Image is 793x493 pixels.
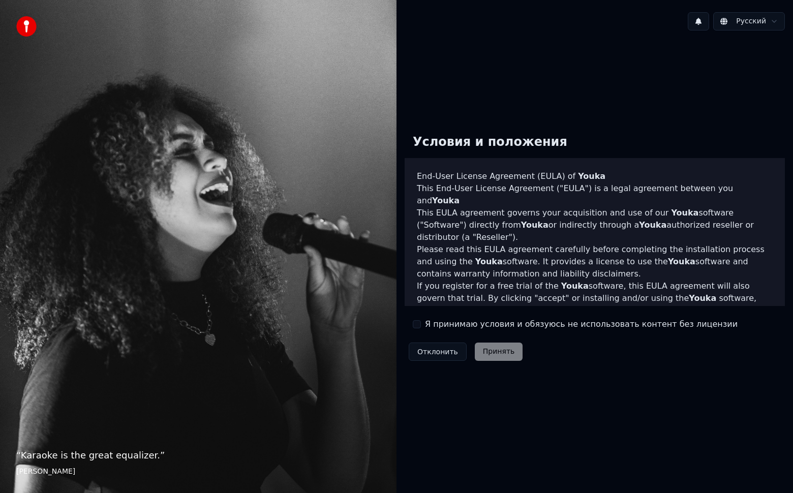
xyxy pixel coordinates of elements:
h3: End-User License Agreement (EULA) of [417,170,773,182]
span: Youka [671,208,698,218]
p: Please read this EULA agreement carefully before completing the installation process and using th... [417,243,773,280]
p: This EULA agreement governs your acquisition and use of our software ("Software") directly from o... [417,207,773,243]
span: Youka [639,220,666,230]
span: Youka [521,220,548,230]
footer: [PERSON_NAME] [16,467,380,477]
span: Youka [561,281,589,291]
span: Youka [432,196,460,205]
span: Youka [475,257,503,266]
button: Отклонить [409,343,467,361]
span: Youka [689,293,716,303]
p: If you register for a free trial of the software, this EULA agreement will also govern that trial... [417,280,773,329]
img: youka [16,16,37,37]
div: Условия и положения [405,126,575,159]
p: This End-User License Agreement ("EULA") is a legal agreement between you and [417,182,773,207]
label: Я принимаю условия и обязуюсь не использовать контент без лицензии [425,318,738,330]
span: Youka [668,257,695,266]
span: Youka [578,171,605,181]
p: “ Karaoke is the great equalizer. ” [16,448,380,463]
